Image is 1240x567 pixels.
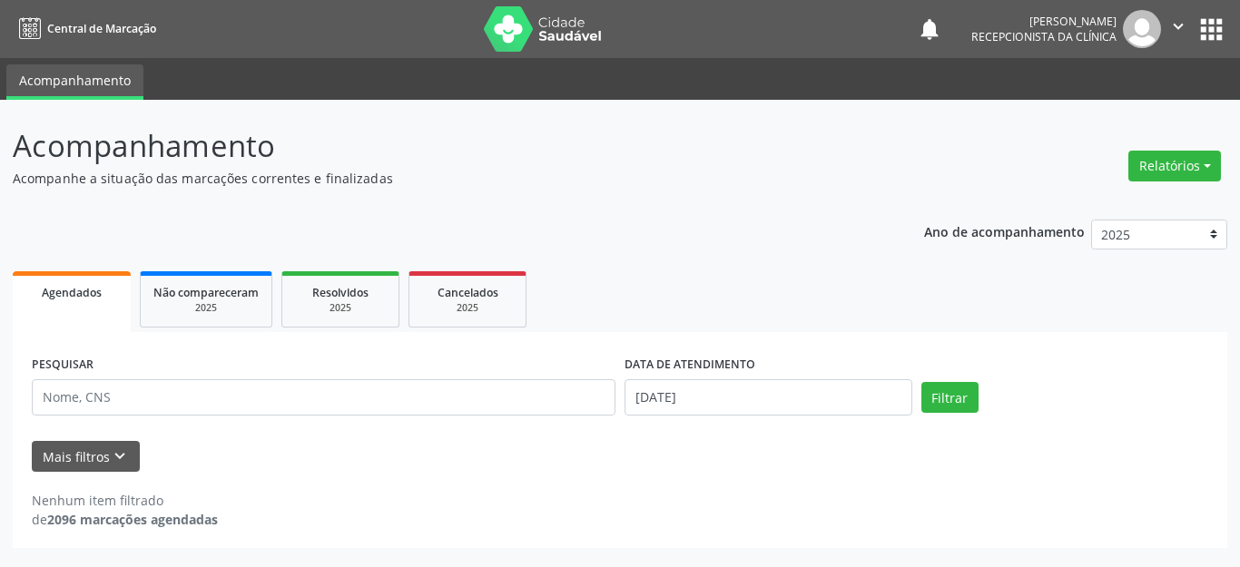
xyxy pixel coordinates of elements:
[971,14,1117,29] div: [PERSON_NAME]
[32,351,93,379] label: PESQUISAR
[32,441,140,473] button: Mais filtroskeyboard_arrow_down
[32,510,218,529] div: de
[153,285,259,300] span: Não compareceram
[917,16,942,42] button: notifications
[153,301,259,315] div: 2025
[438,285,498,300] span: Cancelados
[422,301,513,315] div: 2025
[32,379,615,415] input: Nome, CNS
[1123,10,1161,48] img: img
[1128,151,1221,181] button: Relatórios
[971,29,1117,44] span: Recepcionista da clínica
[13,14,156,44] a: Central de Marcação
[625,379,912,415] input: Selecione um intervalo
[1168,16,1188,36] i: 
[47,511,218,528] strong: 2096 marcações agendadas
[42,285,102,300] span: Agendados
[47,21,156,36] span: Central de Marcação
[295,301,386,315] div: 2025
[110,446,130,466] i: keyboard_arrow_down
[32,491,218,510] div: Nenhum item filtrado
[6,64,143,100] a: Acompanhamento
[312,285,369,300] span: Resolvidos
[13,123,863,169] p: Acompanhamento
[921,382,979,413] button: Filtrar
[1161,10,1196,48] button: 
[1196,14,1227,45] button: apps
[625,351,755,379] label: DATA DE ATENDIMENTO
[13,169,863,188] p: Acompanhe a situação das marcações correntes e finalizadas
[924,220,1085,242] p: Ano de acompanhamento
